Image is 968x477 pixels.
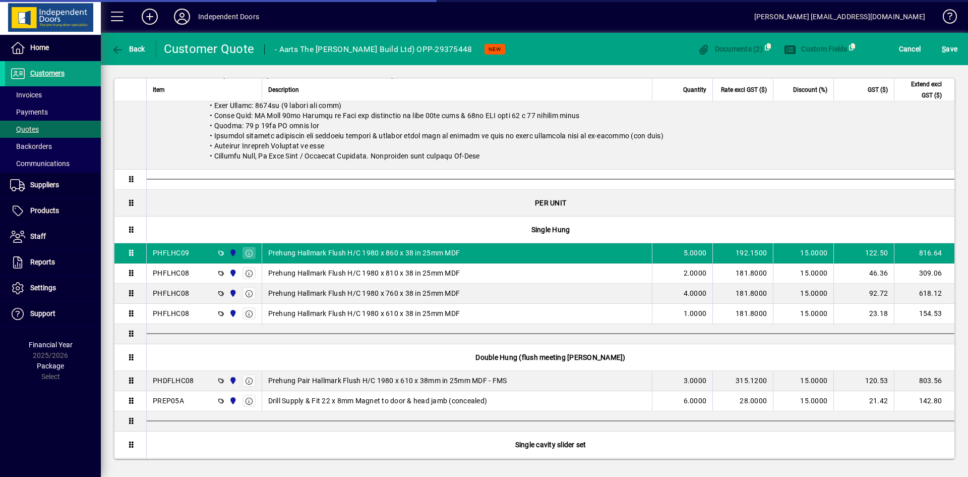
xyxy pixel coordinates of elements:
[30,232,46,240] span: Staff
[833,391,894,411] td: 21.42
[833,304,894,324] td: 23.18
[935,2,955,35] a: Knowledge Base
[5,103,101,121] a: Payments
[5,35,101,61] a: Home
[5,276,101,301] a: Settings
[5,86,101,103] a: Invoices
[683,84,706,95] span: Quantity
[268,396,488,406] span: Drill Supply & Fit 22 x 8mm Magnet to door & head jamb (concealed)
[5,301,101,327] a: Support
[684,288,707,298] span: 4.0000
[153,288,189,298] div: PHFLHC08
[773,371,833,391] td: 15.0000
[684,268,707,278] span: 2.0000
[147,190,954,216] div: PER UNIT
[868,84,888,95] span: GST ($)
[900,78,942,100] span: Extend excl GST ($)
[5,224,101,249] a: Staff
[10,108,48,116] span: Payments
[10,91,42,99] span: Invoices
[833,284,894,304] td: 92.72
[5,155,101,172] a: Communications
[111,45,145,53] span: Back
[773,391,833,411] td: 15.0000
[37,362,64,370] span: Package
[833,263,894,284] td: 46.36
[719,248,767,258] div: 192.1500
[942,45,946,53] span: S
[153,248,189,258] div: PHFLHC09
[134,8,166,26] button: Add
[719,268,767,278] div: 181.8000
[754,9,925,25] div: [PERSON_NAME] [EMAIL_ADDRESS][DOMAIN_NAME]
[153,84,165,95] span: Item
[153,268,189,278] div: PHFLHC08
[30,69,65,77] span: Customers
[784,45,848,53] span: Custom Fields
[684,396,707,406] span: 6.0000
[5,198,101,224] a: Products
[226,268,238,279] span: Cromwell Central Otago
[719,288,767,298] div: 181.8000
[268,376,507,386] span: Prehung Pair Hallmark Flush H/C 1980 x 610 x 38mm in 25mm MDF - FMS
[894,391,954,411] td: 142.80
[684,376,707,386] span: 3.0000
[773,243,833,263] td: 15.0000
[793,84,827,95] span: Discount (%)
[833,243,894,263] td: 122.50
[5,138,101,155] a: Backorders
[30,309,55,317] span: Support
[773,284,833,304] td: 15.0000
[164,41,255,57] div: Customer Quote
[147,344,954,370] div: Double Hung (flush meeting [PERSON_NAME])
[10,125,39,133] span: Quotes
[29,341,73,349] span: Financial Year
[268,268,460,278] span: Prehung Hallmark Flush H/C 1980 x 810 x 38 in 25mm MDF
[30,206,59,215] span: Products
[697,45,763,53] span: Documents (2)
[719,396,767,406] div: 28.0000
[153,396,184,406] div: PREP05A
[684,248,707,258] span: 5.0000
[226,247,238,258] span: Cromwell Central Otago
[5,250,101,275] a: Reports
[894,371,954,391] td: 803.56
[147,432,954,458] div: Single cavity slider set
[894,304,954,324] td: 154.53
[275,41,472,58] div: - Aarts The [PERSON_NAME] Build Ltd) OPP-29375448
[198,9,259,25] div: Independent Doors
[773,304,833,324] td: 15.0000
[899,41,921,57] span: Cancel
[30,43,49,51] span: Home
[268,308,460,319] span: Prehung Hallmark Flush H/C 1980 x 610 x 38 in 25mm MDF
[30,258,55,266] span: Reports
[226,308,238,319] span: Cromwell Central Otago
[153,376,194,386] div: PHDFLHC08
[268,84,299,95] span: Description
[147,217,954,243] div: Single Hung
[773,263,833,284] td: 15.0000
[489,46,501,52] span: NEW
[939,40,960,58] button: Save
[226,288,238,299] span: Cromwell Central Otago
[268,288,460,298] span: Prehung Hallmark Flush H/C 1980 x 760 x 38 in 25mm MDF
[10,142,52,150] span: Backorders
[30,284,56,292] span: Settings
[226,375,238,386] span: Cromwell Central Otago
[684,308,707,319] span: 1.0000
[721,84,767,95] span: Rate excl GST ($)
[719,308,767,319] div: 181.8000
[101,40,156,58] app-page-header-button: Back
[109,40,148,58] button: Back
[781,40,850,58] button: Custom Fields
[942,41,957,57] span: ave
[268,248,460,258] span: Prehung Hallmark Flush H/C 1980 x 860 x 38 in 25mm MDF
[894,284,954,304] td: 618.12
[5,173,101,198] a: Suppliers
[166,8,198,26] button: Profile
[226,395,238,406] span: Cromwell Central Otago
[153,308,189,319] div: PHFLHC08
[10,160,70,168] span: Communications
[695,40,765,58] button: Documents (2)
[896,40,924,58] button: Cancel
